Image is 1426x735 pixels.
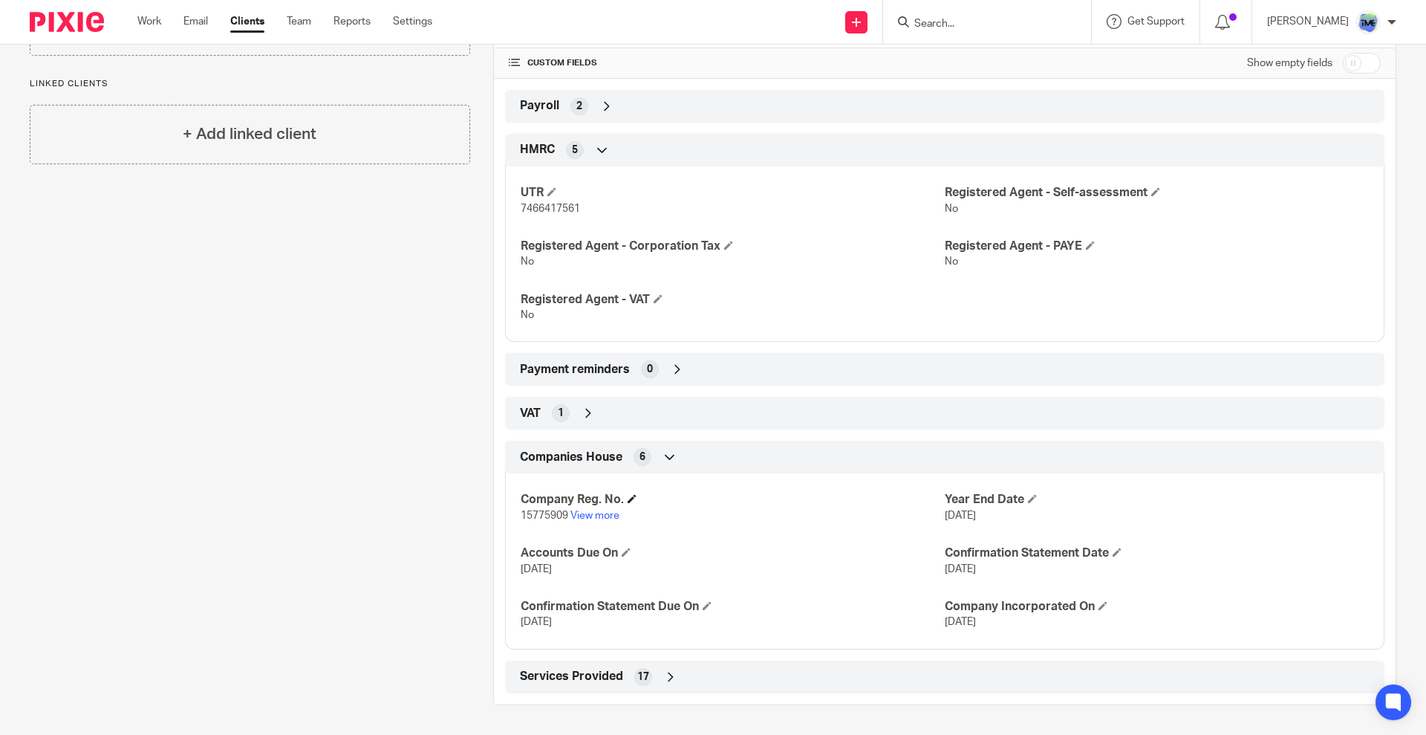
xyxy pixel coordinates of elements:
[945,599,1369,615] h4: Company Incorporated On
[521,292,945,308] h4: Registered Agent - VAT
[1356,10,1380,34] img: FINAL%20LOGO%20FOR%20TME.png
[521,492,945,508] h4: Company Reg. No.
[521,564,552,574] span: [DATE]
[570,511,619,521] a: View more
[572,143,578,158] span: 5
[137,14,161,29] a: Work
[639,450,645,464] span: 6
[945,545,1369,561] h4: Confirmation Statement Date
[520,362,630,378] span: Payment reminders
[521,511,568,521] span: 15775909
[30,12,104,32] img: Pixie
[576,99,582,114] span: 2
[520,98,559,114] span: Payroll
[945,617,976,627] span: [DATE]
[647,362,653,377] span: 0
[509,57,945,69] h4: CUSTOM FIELDS
[558,406,564,421] span: 1
[913,18,1046,31] input: Search
[287,14,311,29] a: Team
[521,599,945,615] h4: Confirmation Statement Due On
[183,123,316,146] h4: + Add linked client
[521,256,534,267] span: No
[945,511,976,521] span: [DATE]
[945,564,976,574] span: [DATE]
[521,239,945,254] h4: Registered Agent - Corporation Tax
[393,14,432,29] a: Settings
[521,545,945,561] h4: Accounts Due On
[520,142,555,158] span: HMRC
[333,14,371,29] a: Reports
[183,14,208,29] a: Email
[1247,56,1332,71] label: Show empty fields
[1127,16,1185,27] span: Get Support
[945,492,1369,508] h4: Year End Date
[521,204,580,214] span: 7466417561
[1267,14,1349,29] p: [PERSON_NAME]
[637,670,649,684] span: 17
[521,617,552,627] span: [DATE]
[521,185,945,201] h4: UTR
[230,14,264,29] a: Clients
[945,204,958,214] span: No
[520,669,623,684] span: Services Provided
[30,78,470,90] p: Linked clients
[945,256,958,267] span: No
[521,310,534,320] span: No
[945,185,1369,201] h4: Registered Agent - Self-assessment
[520,406,541,421] span: VAT
[945,239,1369,254] h4: Registered Agent - PAYE
[520,450,622,465] span: Companies House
